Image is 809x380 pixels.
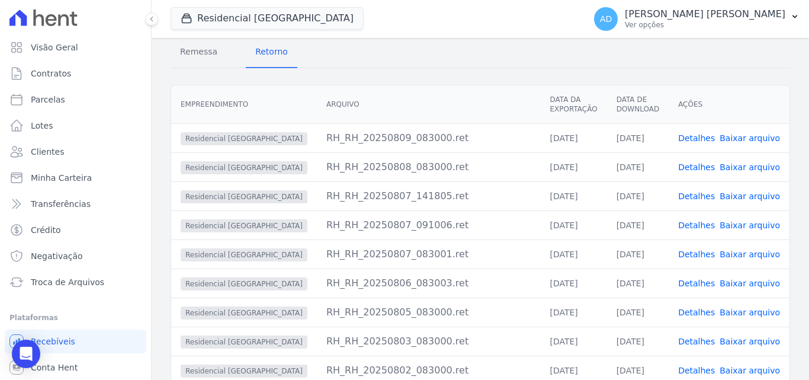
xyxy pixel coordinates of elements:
[31,41,78,53] span: Visão Geral
[31,198,91,210] span: Transferências
[720,366,780,375] a: Baixar arquivo
[5,36,146,59] a: Visão Geral
[720,162,780,172] a: Baixar arquivo
[31,68,71,79] span: Contratos
[540,298,606,327] td: [DATE]
[5,270,146,294] a: Troca de Arquivos
[181,161,307,174] span: Residencial [GEOGRAPHIC_DATA]
[31,250,83,262] span: Negativação
[31,172,92,184] span: Minha Carteira
[720,221,780,230] a: Baixar arquivo
[625,20,785,30] p: Ver opções
[326,218,531,232] div: RH_RH_20250807_091006.ret
[5,244,146,268] a: Negativação
[181,219,307,232] span: Residencial [GEOGRAPHIC_DATA]
[669,85,789,124] th: Ações
[5,218,146,242] a: Crédito
[326,334,531,349] div: RH_RH_20250803_083000.ret
[173,40,224,63] span: Remessa
[181,132,307,145] span: Residencial [GEOGRAPHIC_DATA]
[326,131,531,145] div: RH_RH_20250809_083000.ret
[720,279,780,288] a: Baixar arquivo
[607,327,669,356] td: [DATE]
[678,308,715,317] a: Detalhes
[31,94,65,106] span: Parcelas
[171,85,317,124] th: Empreendimento
[720,308,780,317] a: Baixar arquivo
[607,298,669,327] td: [DATE]
[317,85,541,124] th: Arquivo
[5,192,146,216] a: Transferências
[31,146,64,158] span: Clientes
[5,330,146,353] a: Recebíveis
[540,85,606,124] th: Data da Exportação
[326,247,531,261] div: RH_RH_20250807_083001.ret
[678,191,715,201] a: Detalhes
[326,363,531,378] div: RH_RH_20250802_083000.ret
[181,190,307,203] span: Residencial [GEOGRAPHIC_DATA]
[540,181,606,210] td: [DATE]
[678,250,715,259] a: Detalhes
[326,189,531,203] div: RH_RH_20250807_141805.ret
[248,40,295,63] span: Retorno
[326,305,531,320] div: RH_RH_20250805_083000.ret
[31,336,75,347] span: Recebíveis
[720,337,780,346] a: Baixar arquivo
[607,181,669,210] td: [DATE]
[585,2,809,36] button: AD [PERSON_NAME] [PERSON_NAME] Ver opções
[607,240,669,269] td: [DATE]
[678,221,715,230] a: Detalhes
[181,365,307,378] span: Residencial [GEOGRAPHIC_DATA]
[720,133,780,143] a: Baixar arquivo
[246,37,297,68] a: Retorno
[5,356,146,379] a: Conta Hent
[181,336,307,349] span: Residencial [GEOGRAPHIC_DATA]
[540,269,606,298] td: [DATE]
[678,279,715,288] a: Detalhes
[540,152,606,181] td: [DATE]
[678,133,715,143] a: Detalhes
[607,123,669,152] td: [DATE]
[5,88,146,111] a: Parcelas
[678,366,715,375] a: Detalhes
[5,140,146,164] a: Clientes
[5,166,146,190] a: Minha Carteira
[9,311,142,325] div: Plataformas
[678,337,715,346] a: Detalhes
[678,162,715,172] a: Detalhes
[5,114,146,138] a: Lotes
[540,327,606,356] td: [DATE]
[600,15,612,23] span: AD
[181,306,307,320] span: Residencial [GEOGRAPHIC_DATA]
[607,85,669,124] th: Data de Download
[12,340,40,368] div: Open Intercom Messenger
[540,240,606,269] td: [DATE]
[181,248,307,261] span: Residencial [GEOGRAPHIC_DATA]
[326,160,531,174] div: RH_RH_20250808_083000.ret
[181,277,307,290] span: Residencial [GEOGRAPHIC_DATA]
[607,210,669,240] td: [DATE]
[607,152,669,181] td: [DATE]
[171,7,364,30] button: Residencial [GEOGRAPHIC_DATA]
[720,191,780,201] a: Baixar arquivo
[607,269,669,298] td: [DATE]
[31,120,53,132] span: Lotes
[540,123,606,152] td: [DATE]
[540,210,606,240] td: [DATE]
[5,62,146,85] a: Contratos
[171,37,227,68] a: Remessa
[720,250,780,259] a: Baixar arquivo
[625,8,785,20] p: [PERSON_NAME] [PERSON_NAME]
[31,224,61,236] span: Crédito
[31,362,78,373] span: Conta Hent
[31,276,104,288] span: Troca de Arquivos
[326,276,531,290] div: RH_RH_20250806_083003.ret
